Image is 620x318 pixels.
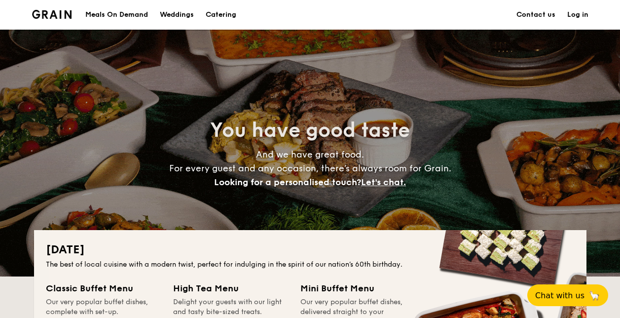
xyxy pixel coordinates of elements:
[46,281,161,295] div: Classic Buffet Menu
[32,10,72,19] img: Grain
[169,149,451,188] span: And we have great food. For every guest and any occasion, there’s always room for Grain.
[32,10,72,19] a: Logotype
[300,281,416,295] div: Mini Buffet Menu
[46,242,575,258] h2: [DATE]
[535,291,584,300] span: Chat with us
[46,260,575,270] div: The best of local cuisine with a modern twist, perfect for indulging in the spirit of our nation’...
[214,177,361,188] span: Looking for a personalised touch?
[210,119,410,142] span: You have good taste
[361,177,406,188] span: Let's chat.
[527,284,608,306] button: Chat with us🦙
[173,281,289,295] div: High Tea Menu
[588,290,600,301] span: 🦙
